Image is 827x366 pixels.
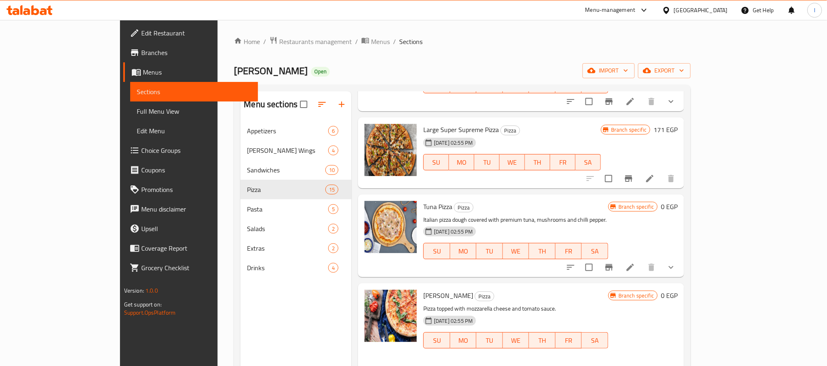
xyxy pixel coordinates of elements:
button: Branch-specific-item [619,169,638,188]
a: Menus [123,62,258,82]
button: FR [556,243,582,259]
span: Pizza [247,185,325,194]
div: Pizza15 [240,180,351,199]
div: items [325,165,338,175]
span: WE [506,245,526,257]
button: show more [661,258,681,277]
button: TH [529,332,556,348]
span: TU [480,79,500,91]
span: Branches [141,48,251,57]
span: Pizza [475,292,494,301]
span: Sections [137,87,251,97]
div: items [328,224,338,234]
a: Edit menu item [625,262,635,272]
button: FR [550,154,576,170]
span: import [589,66,628,76]
span: Menus [143,67,251,77]
div: items [328,126,338,136]
span: Promotions [141,185,251,194]
span: 2 [329,225,338,233]
a: Edit menu item [645,174,655,183]
button: WE [503,332,529,348]
button: TH [525,154,550,170]
div: Drinks4 [240,258,351,278]
span: MO [454,245,474,257]
div: Sandwiches10 [240,160,351,180]
span: Large Super Supreme Pizza [423,123,499,136]
span: Coupons [141,165,251,175]
h6: 0 EGP [661,290,678,301]
span: TH [532,245,552,257]
span: FR [554,157,572,168]
span: 6 [329,127,338,135]
button: export [638,63,691,78]
button: SU [423,332,450,348]
div: [GEOGRAPHIC_DATA] [674,6,728,15]
span: SA [585,79,605,91]
h6: 171 EGP [654,124,678,135]
span: Upsell [141,224,251,234]
span: Sections [399,37,422,46]
div: Sandwiches [247,165,325,175]
button: TU [476,332,503,348]
li: / [355,37,358,46]
div: items [325,185,338,194]
span: SA [585,245,605,257]
span: FR [559,245,579,257]
span: Select to update [580,93,598,110]
span: Branch specific [615,292,657,300]
button: Add section [332,95,351,114]
div: Pizza [500,126,520,135]
span: WE [506,79,526,91]
span: Pasta [247,204,328,214]
button: WE [503,243,529,259]
span: 5 [329,205,338,213]
span: MO [452,157,471,168]
h2: Menu sections [244,98,298,110]
span: TH [528,157,547,168]
a: Edit Restaurant [123,23,258,43]
span: SU [427,335,447,346]
span: TU [478,157,496,168]
a: Branches [123,43,258,62]
span: Choice Groups [141,146,251,155]
div: items [328,204,338,214]
span: 10 [326,166,338,174]
button: delete [642,92,661,111]
a: Full Menu View [130,101,258,121]
a: Coupons [123,160,258,180]
span: 1.0.0 [145,285,158,296]
button: SU [423,243,450,259]
span: TU [480,335,500,346]
p: Pizza topped with mozzarella cheese and tomato sauce. [423,304,608,314]
button: sort-choices [561,92,580,111]
button: FR [556,332,582,348]
span: WE [503,157,522,168]
div: Pizza [475,291,494,301]
span: 2 [329,245,338,252]
a: Upsell [123,219,258,238]
span: Appetizers [247,126,328,136]
button: SA [582,332,608,348]
span: SA [579,157,598,168]
span: Extras [247,243,328,253]
span: FR [559,79,579,91]
span: MO [454,335,474,346]
span: Grocery Checklist [141,263,251,273]
a: Promotions [123,180,258,199]
span: Version: [124,285,144,296]
div: Salads2 [240,219,351,238]
a: Edit Menu [130,121,258,141]
a: Sections [130,82,258,101]
span: TU [480,245,500,257]
span: Drinks [247,263,328,273]
button: SU [423,154,449,170]
span: [PERSON_NAME] [234,62,308,80]
span: TH [532,335,552,346]
span: Full Menu View [137,106,251,116]
button: MO [450,243,477,259]
button: TH [529,243,556,259]
span: [PERSON_NAME] Wings [247,146,328,155]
